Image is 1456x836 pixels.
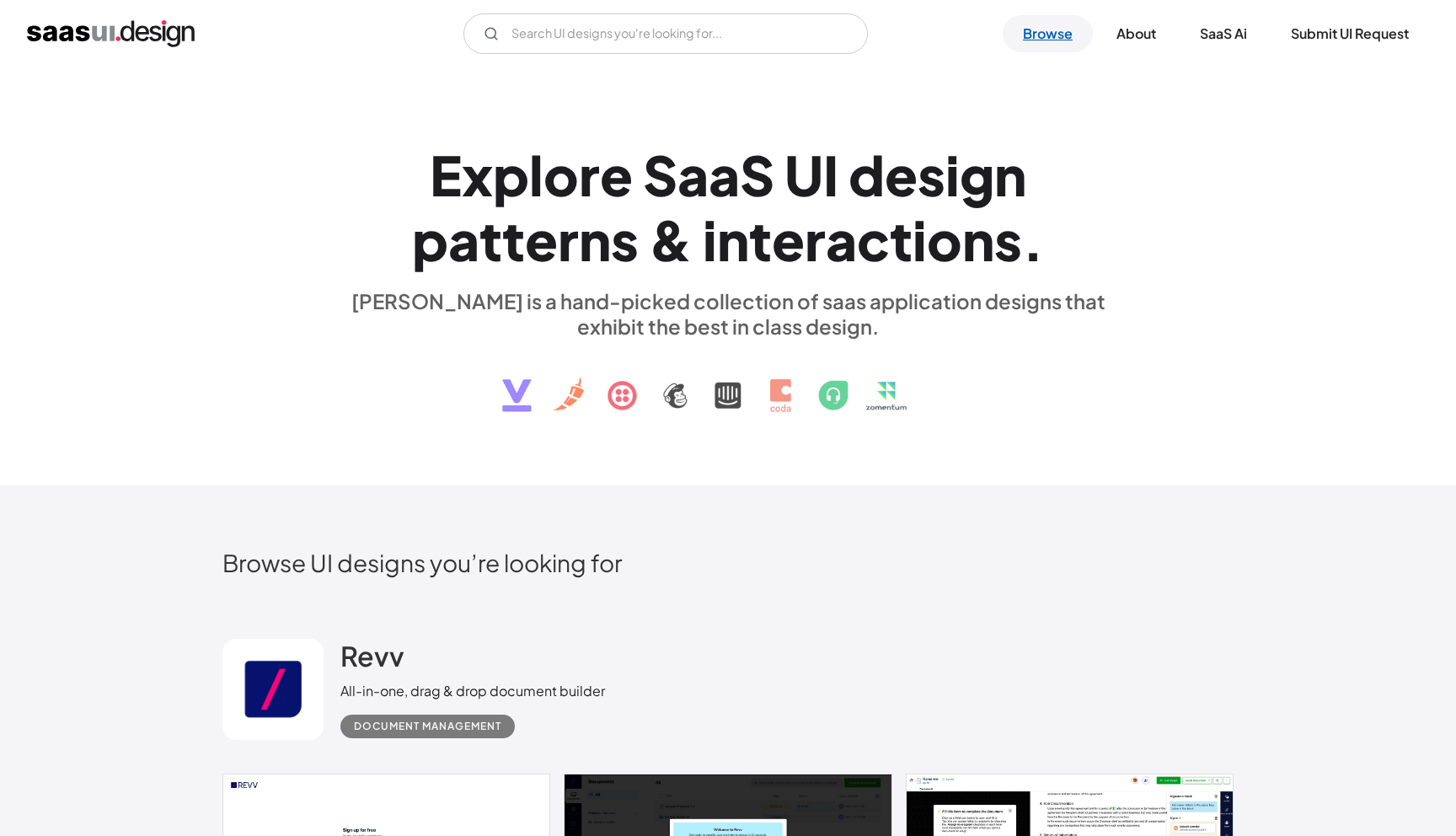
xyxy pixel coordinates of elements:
[529,142,543,207] div: l
[945,142,960,207] div: i
[823,142,838,207] div: I
[890,207,913,272] div: t
[994,207,1022,272] div: s
[1180,15,1267,52] a: SaaS Ai
[918,142,945,207] div: s
[784,142,823,207] div: U
[805,207,826,272] div: r
[340,288,1116,339] div: [PERSON_NAME] is a hand-picked collection of saas application designs that exhibit the best in cl...
[502,207,525,272] div: t
[772,207,805,272] div: e
[1003,15,1093,52] a: Browse
[430,142,462,207] div: E
[354,716,501,737] div: Document Management
[600,142,633,207] div: e
[412,207,448,272] div: p
[857,207,890,272] div: c
[885,142,918,207] div: e
[579,142,600,207] div: r
[643,142,677,207] div: S
[1096,15,1176,52] a: About
[703,207,717,272] div: i
[740,142,774,207] div: S
[994,142,1026,207] div: n
[463,13,868,54] form: Email Form
[340,639,404,673] h2: Revv
[340,639,404,681] a: Revv
[340,681,605,701] div: All-in-one, drag & drop document builder
[960,142,994,207] div: g
[27,20,195,47] a: home
[927,207,962,272] div: o
[479,207,502,272] div: t
[962,207,994,272] div: n
[611,207,639,272] div: s
[543,142,579,207] div: o
[525,207,558,272] div: e
[848,142,885,207] div: d
[709,142,740,207] div: a
[579,207,611,272] div: n
[493,142,529,207] div: p
[558,207,579,272] div: r
[340,142,1116,272] h1: Explore SaaS UI design patterns & interactions.
[463,13,868,54] input: Search UI designs you're looking for...
[717,207,749,272] div: n
[1022,207,1044,272] div: .
[448,207,479,272] div: a
[1271,15,1429,52] a: Submit UI Request
[649,207,693,272] div: &
[462,142,493,207] div: x
[913,207,927,272] div: i
[826,207,857,272] div: a
[677,142,709,207] div: a
[749,207,772,272] div: t
[222,548,1234,577] h2: Browse UI designs you’re looking for
[473,339,983,426] img: text, icon, saas logo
